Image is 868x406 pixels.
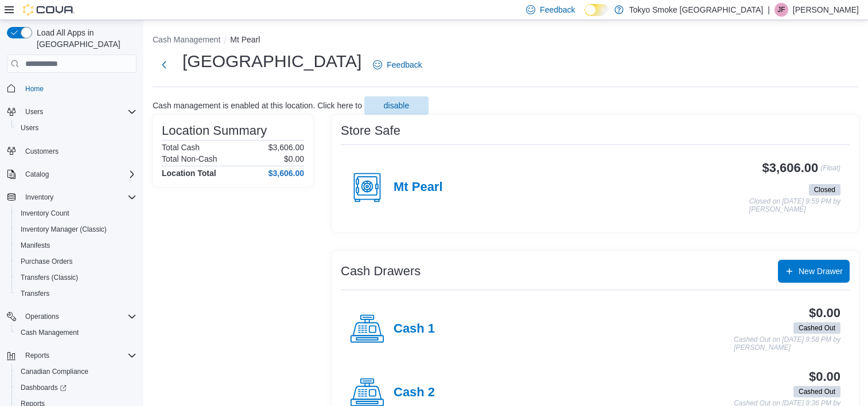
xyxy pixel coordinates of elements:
button: Inventory Manager (Classic) [11,221,141,237]
span: Reports [25,351,49,360]
p: Tokyo Smoke [GEOGRAPHIC_DATA] [629,3,764,17]
button: Canadian Compliance [11,364,141,380]
span: Operations [21,310,137,323]
span: Transfers [21,289,49,298]
button: Home [2,80,141,96]
span: Dashboards [16,381,137,395]
a: Customers [21,145,63,158]
span: Inventory [21,190,137,204]
span: Manifests [21,241,50,250]
button: Manifests [11,237,141,253]
span: Users [16,121,137,135]
button: Operations [21,310,64,323]
span: Transfers (Classic) [21,273,78,282]
p: | [768,3,770,17]
span: New Drawer [799,266,843,277]
button: Inventory [2,189,141,205]
button: Catalog [21,167,53,181]
button: Next [153,53,176,76]
button: Reports [21,349,54,362]
span: Cash Management [21,328,79,337]
a: Inventory Count [16,206,74,220]
span: Inventory Manager (Classic) [21,225,107,234]
span: Inventory Count [16,206,137,220]
span: Canadian Compliance [16,365,137,378]
a: Transfers [16,287,54,300]
a: Dashboards [11,380,141,396]
button: Inventory [21,190,58,204]
span: disable [384,100,409,111]
button: Users [11,120,141,136]
button: New Drawer [778,260,850,283]
span: Load All Apps in [GEOGRAPHIC_DATA] [32,27,137,50]
span: Purchase Orders [16,255,137,268]
span: Inventory Manager (Classic) [16,222,137,236]
h4: Cash 2 [394,385,435,400]
span: Closed [809,184,840,196]
a: Feedback [368,53,426,76]
span: Dashboards [21,383,67,392]
nav: An example of EuiBreadcrumbs [153,34,859,48]
button: Reports [2,348,141,364]
h6: Total Cash [162,143,200,152]
span: Transfers (Classic) [16,271,137,284]
p: $0.00 [284,154,304,163]
a: Purchase Orders [16,255,77,268]
span: Customers [21,144,137,158]
button: Users [21,105,48,119]
span: Inventory Count [21,209,69,218]
span: Catalog [21,167,137,181]
p: Closed on [DATE] 9:59 PM by [PERSON_NAME] [749,198,840,213]
span: Closed [814,185,835,195]
span: Users [21,105,137,119]
button: Inventory Count [11,205,141,221]
h3: $0.00 [809,306,840,320]
button: Catalog [2,166,141,182]
a: Dashboards [16,381,71,395]
span: Purchase Orders [21,257,73,266]
button: Transfers (Classic) [11,270,141,286]
span: JF [777,3,785,17]
p: Cash management is enabled at this location. Click here to [153,101,362,110]
a: Cash Management [16,326,83,339]
button: Customers [2,143,141,159]
span: Home [21,81,137,95]
h3: $0.00 [809,370,840,384]
button: Purchase Orders [11,253,141,270]
a: Transfers (Classic) [16,271,83,284]
button: Cash Management [153,35,220,44]
span: Inventory [25,193,53,202]
p: $3,606.00 [268,143,304,152]
h3: Cash Drawers [341,264,421,278]
h3: Store Safe [341,124,400,138]
a: Inventory Manager (Classic) [16,222,111,236]
button: Users [2,104,141,120]
span: Canadian Compliance [21,367,88,376]
button: Cash Management [11,325,141,341]
h6: Total Non-Cash [162,154,217,163]
h3: Location Summary [162,124,267,138]
h4: Cash 1 [394,322,435,337]
span: Cash Management [16,326,137,339]
a: Users [16,121,43,135]
h1: [GEOGRAPHIC_DATA] [182,50,361,73]
span: Users [25,107,43,116]
h3: $3,606.00 [762,161,819,175]
h4: Location Total [162,169,216,178]
img: Cova [23,4,75,15]
span: Users [21,123,38,132]
a: Home [21,82,48,96]
span: Home [25,84,44,93]
span: Customers [25,147,59,156]
span: Operations [25,312,59,321]
div: Justin Furlong [774,3,788,17]
button: Transfers [11,286,141,302]
a: Canadian Compliance [16,365,93,378]
span: Manifests [16,239,137,252]
p: Cashed Out on [DATE] 9:58 PM by [PERSON_NAME] [734,336,840,352]
span: Cashed Out [793,386,840,397]
button: disable [364,96,429,115]
p: (Float) [820,161,840,182]
span: Cashed Out [799,387,835,397]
